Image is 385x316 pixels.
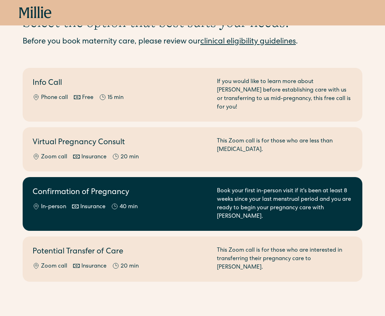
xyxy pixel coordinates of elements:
a: Virtual Pregnancy ConsultZoom callInsurance20 minThis Zoom call is for those who are less than [M... [23,127,362,171]
div: Insurance [80,203,105,211]
div: 20 min [121,153,139,162]
div: 15 min [108,94,123,102]
div: This Zoom call is for those who are less than [MEDICAL_DATA]. [217,137,352,162]
div: Before you book maternity care, please review our . [23,36,362,48]
h2: Info Call [33,78,208,89]
div: Book your first in-person visit if it's been at least 8 weeks since your last menstrual period an... [217,187,352,221]
div: This Zoom call is for those who are interested in transferring their pregnancy care to [PERSON_NA... [217,246,352,272]
div: 20 min [121,262,139,271]
div: Phone call [41,94,68,102]
div: Free [82,94,93,102]
div: Zoom call [41,153,67,162]
div: Zoom call [41,262,67,271]
h2: Potential Transfer of Care [33,246,208,258]
a: clinical eligibility guidelines [200,38,296,46]
a: Confirmation of PregnancyIn-personInsurance40 minBook your first in-person visit if it's been at ... [23,177,362,231]
h2: Virtual Pregnancy Consult [33,137,208,149]
div: 40 min [120,203,138,211]
a: Info CallPhone callFree15 minIf you would like to learn more about [PERSON_NAME] before establish... [23,68,362,122]
div: If you would like to learn more about [PERSON_NAME] before establishing care with us or transferr... [217,78,352,112]
div: Insurance [81,262,107,271]
a: Potential Transfer of CareZoom callInsurance20 minThis Zoom call is for those who are interested ... [23,236,362,282]
div: Insurance [81,153,107,162]
h2: Confirmation of Pregnancy [33,187,208,199]
div: In-person [41,203,66,211]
